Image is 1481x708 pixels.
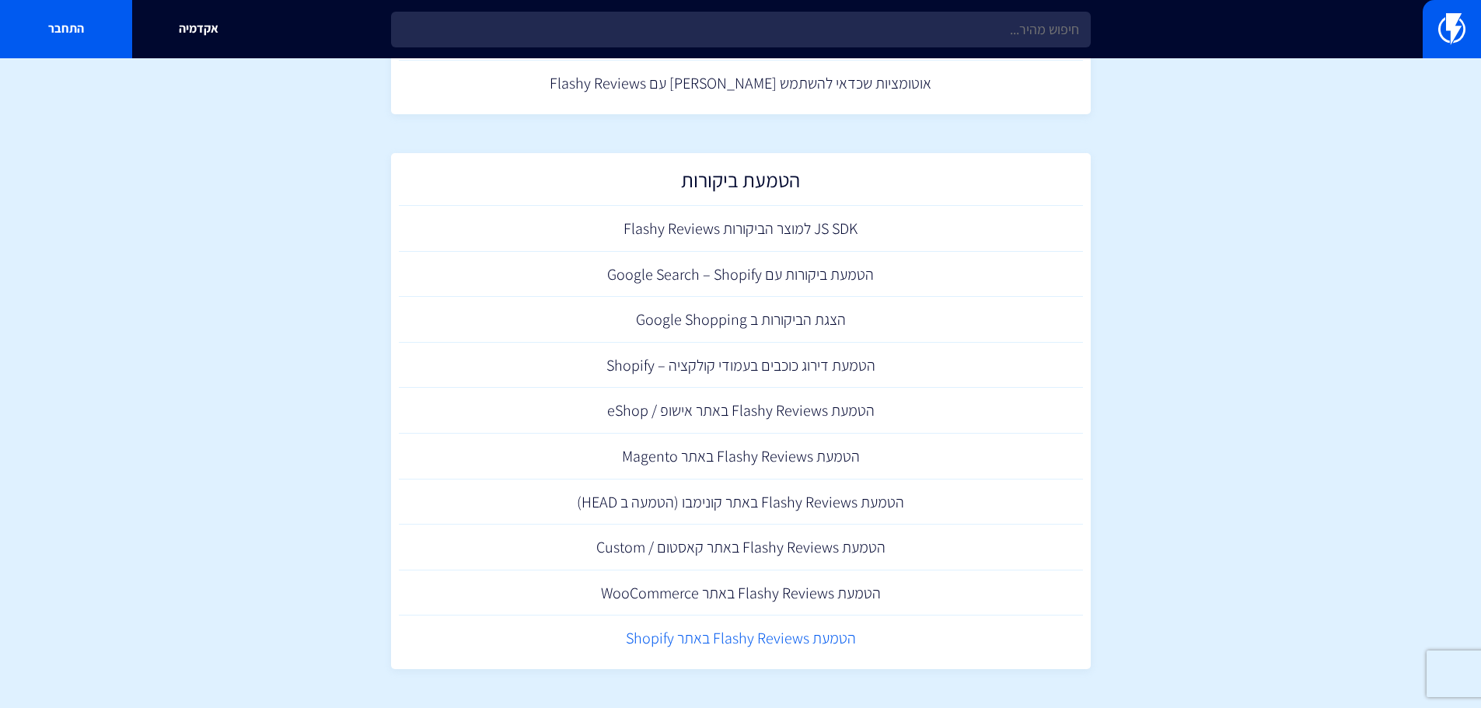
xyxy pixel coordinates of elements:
[391,12,1091,47] input: חיפוש מהיר...
[407,169,1075,199] h2: הטמעת ביקורות
[399,161,1083,207] a: הטמעת ביקורות
[399,61,1083,106] a: אוטומציות שכדאי להשתמש [PERSON_NAME] עם Flashy Reviews
[399,388,1083,434] a: הטמעת Flashy Reviews באתר אישופ / eShop
[399,206,1083,252] a: JS SDK למוצר הביקורות Flashy Reviews
[399,434,1083,480] a: הטמעת Flashy Reviews באתר Magento
[399,480,1083,525] a: הטמעת Flashy Reviews באתר קונימבו (הטמעה ב HEAD)
[399,297,1083,343] a: הצגת הביקורות ב Google Shopping
[399,616,1083,661] a: הטמעת Flashy Reviews באתר Shopify
[399,252,1083,298] a: הטמעת ביקורות עם Google Search – Shopify
[399,570,1083,616] a: הטמעת Flashy Reviews באתר WooCommerce
[399,343,1083,389] a: הטמעת דירוג כוכבים בעמודי קולקציה – Shopify
[399,525,1083,570] a: הטמעת Flashy Reviews באתר קאסטום / Custom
